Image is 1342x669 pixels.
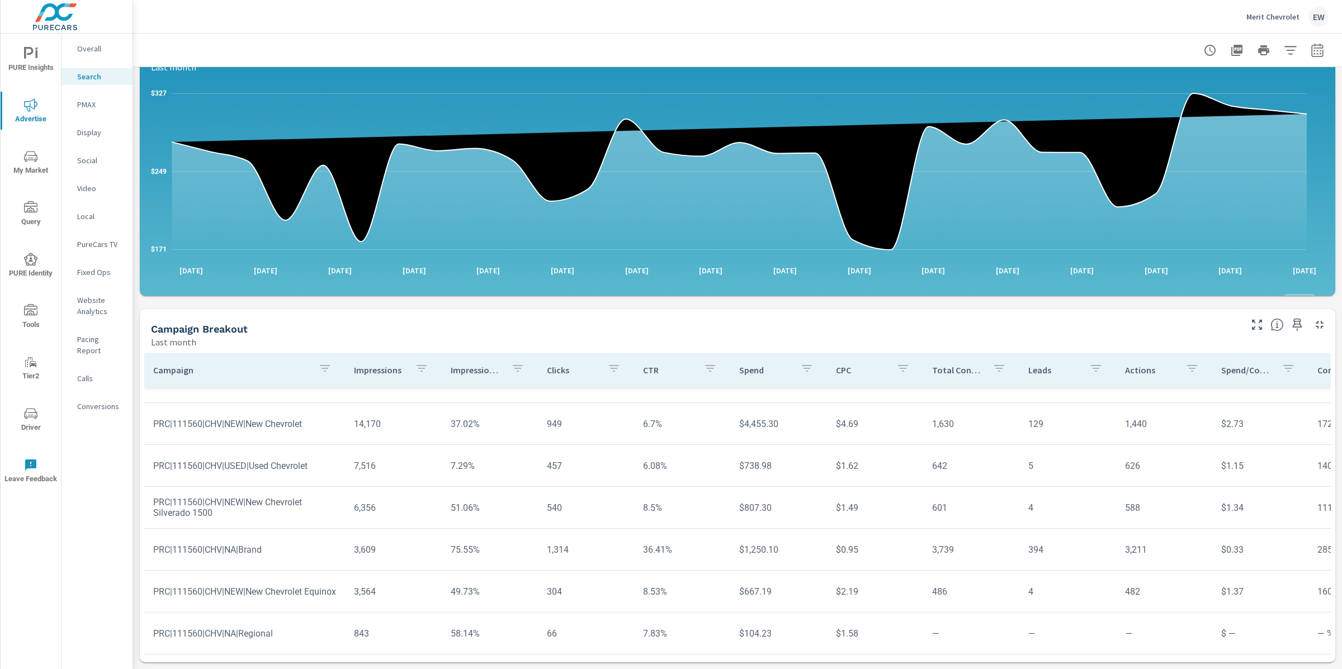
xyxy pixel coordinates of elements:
td: 37.02% [442,410,538,438]
td: 58.14% [442,619,538,648]
p: Website Analytics [77,295,124,317]
td: $ — [1212,619,1308,648]
p: Conversions [77,401,124,412]
td: PRC|111560|CHV|NEW|New Chevrolet Equinox [144,577,345,606]
span: PURE Insights [4,47,58,74]
p: Clicks [547,364,598,376]
td: 36.41% [634,535,730,564]
td: 642 [923,452,1019,480]
td: PRC|111560|CHV|NEW|New Chevrolet [144,410,345,438]
text: $171 [151,245,167,253]
td: 588 [1116,494,1212,522]
h5: Campaign Breakout [151,323,248,335]
span: Query [4,201,58,229]
button: Make Fullscreen [1248,316,1266,334]
td: 8.53% [634,577,730,606]
p: Spend/Conversion [1221,364,1273,376]
div: Video [62,180,133,197]
text: $249 [151,168,167,175]
div: Calls [62,370,133,387]
td: $1.49 [827,494,923,522]
button: Minimize Widget [1311,316,1329,334]
p: CTR [643,364,694,376]
p: Display [77,127,124,138]
p: Actions [1125,364,1176,376]
td: 482 [1116,577,1212,606]
p: Social [77,155,124,166]
td: 3,739 [923,535,1019,564]
div: Fixed Ops [62,264,133,281]
button: Print Report [1253,39,1275,61]
p: Merit Chevrolet [1246,12,1300,22]
p: Campaign [153,364,309,376]
td: $2.19 [827,577,923,606]
td: $667.19 [730,577,826,606]
p: Overall [77,43,124,54]
td: $4.69 [827,410,923,438]
td: 3,609 [345,535,441,564]
p: [DATE] [691,265,730,276]
p: PureCars TV [77,239,124,250]
span: Advertise [4,98,58,126]
p: [DATE] [914,265,953,276]
p: Leads [1028,364,1080,376]
td: 1,630 [923,410,1019,438]
td: 6.08% [634,452,730,480]
td: 3,564 [345,577,441,606]
td: $1.34 [1212,494,1308,522]
td: 49.73% [442,577,538,606]
td: — [1116,619,1212,648]
td: 949 [538,410,634,438]
p: [DATE] [1211,265,1250,276]
td: $0.95 [827,535,923,564]
td: PRC|111560|CHV|NEW|New Chevrolet Silverado 1500 [144,488,345,527]
span: Save this to your personalized report [1288,316,1306,334]
p: Total Conversions [932,364,984,376]
div: Social [62,152,133,169]
td: 304 [538,577,634,606]
td: 129 [1019,410,1116,438]
td: $1,250.10 [730,535,826,564]
td: 51.06% [442,494,538,522]
p: Pacing Report [77,334,124,356]
button: "Export Report to PDF" [1226,39,1248,61]
p: [DATE] [988,265,1027,276]
p: [DATE] [1285,265,1324,276]
div: nav menu [1,34,61,496]
p: [DATE] [617,265,656,276]
td: 66 [538,619,634,648]
td: 457 [538,452,634,480]
span: Driver [4,407,58,434]
p: Calls [77,373,124,384]
td: PRC|111560|CHV|USED|Used Chevrolet [144,452,345,480]
td: 540 [538,494,634,522]
p: [DATE] [765,265,805,276]
td: $1.15 [1212,452,1308,480]
p: Video [77,183,124,194]
td: $738.98 [730,452,826,480]
td: 843 [345,619,441,648]
div: EW [1308,7,1329,27]
p: Local [77,211,124,222]
p: PMAX [77,99,124,110]
td: $807.30 [730,494,826,522]
td: $4,455.30 [730,410,826,438]
p: Impressions [354,364,405,376]
p: [DATE] [840,265,879,276]
td: 7,516 [345,452,441,480]
span: This is a summary of Search performance results by campaign. Each column can be sorted. [1270,318,1284,331]
td: 7.83% [634,619,730,648]
div: Display [62,124,133,141]
p: [DATE] [320,265,360,276]
div: Website Analytics [62,292,133,320]
p: [DATE] [246,265,285,276]
td: 75.55% [442,535,538,564]
p: [DATE] [469,265,508,276]
span: My Market [4,150,58,177]
td: $1.37 [1212,577,1308,606]
p: Last month [151,60,196,74]
td: 4 [1019,494,1116,522]
td: 1,314 [538,535,634,564]
td: 7.29% [442,452,538,480]
p: [DATE] [172,265,211,276]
